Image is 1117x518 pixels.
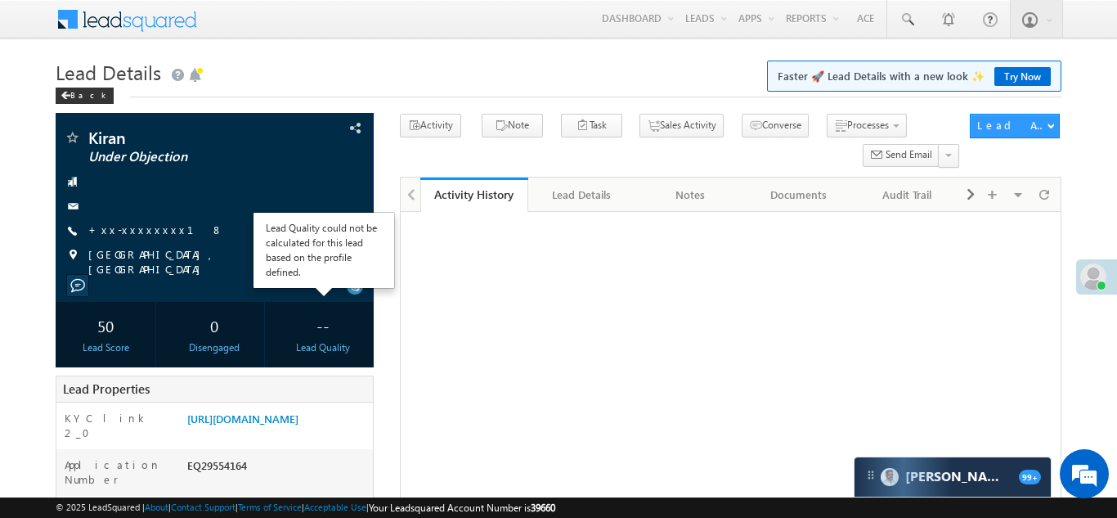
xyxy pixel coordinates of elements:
span: Processes [847,119,889,131]
a: Activity History [420,178,528,212]
div: 50 [60,310,151,340]
div: Lead Quality [277,340,369,355]
span: Faster 🚀 Lead Details with a new look ✨ [778,68,1051,84]
img: carter-drag [864,469,877,482]
div: Lead Actions [977,118,1047,133]
a: Terms of Service [238,502,302,512]
div: Disengaged [168,340,260,355]
button: Send Email [863,144,940,168]
span: Lead Details [56,59,161,85]
div: EQ29554164 [183,457,373,480]
div: Notes [650,185,730,205]
a: Lead Details [528,178,636,212]
a: +xx-xxxxxxxx18 [88,223,223,236]
a: Notes [637,178,745,212]
span: Lead Properties [63,381,150,397]
div: Audit Trail [866,185,946,205]
label: KYC link 2_0 [65,411,171,440]
a: About [145,502,168,512]
button: Sales Activity [639,114,724,137]
span: © 2025 LeadSquared | | | | | [56,500,555,516]
button: Task [561,114,622,137]
label: Application Number [65,457,171,487]
div: Activity History [433,187,516,202]
button: Converse [742,114,809,137]
span: Send Email [886,147,932,162]
button: Note [482,114,543,137]
button: Activity [400,114,461,137]
a: Try Now [994,67,1051,86]
button: Lead Actions [970,114,1060,138]
div: Lead Quality could not be calculated for this lead based on the profile defined. [266,221,382,280]
div: -- [277,310,369,340]
div: carter-dragCarter[PERSON_NAME]99+ [854,457,1052,498]
a: Documents [745,178,853,212]
div: Lead Score [60,340,151,355]
div: Documents [758,185,838,205]
a: Audit Trail [853,178,961,212]
a: Acceptable Use [304,502,366,512]
button: Processes [827,114,907,137]
a: Contact Support [171,502,236,512]
span: Under Objection [88,149,285,165]
a: [URL][DOMAIN_NAME] [187,412,298,426]
span: 39660 [531,502,555,514]
span: Kiran [88,129,285,146]
div: Lead Details [541,185,621,205]
div: Back [56,88,114,104]
span: Your Leadsquared Account Number is [369,502,555,514]
div: 0 [168,310,260,340]
a: Back [56,87,122,101]
span: 99+ [1019,470,1041,484]
span: [GEOGRAPHIC_DATA], [GEOGRAPHIC_DATA] [88,247,344,277]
